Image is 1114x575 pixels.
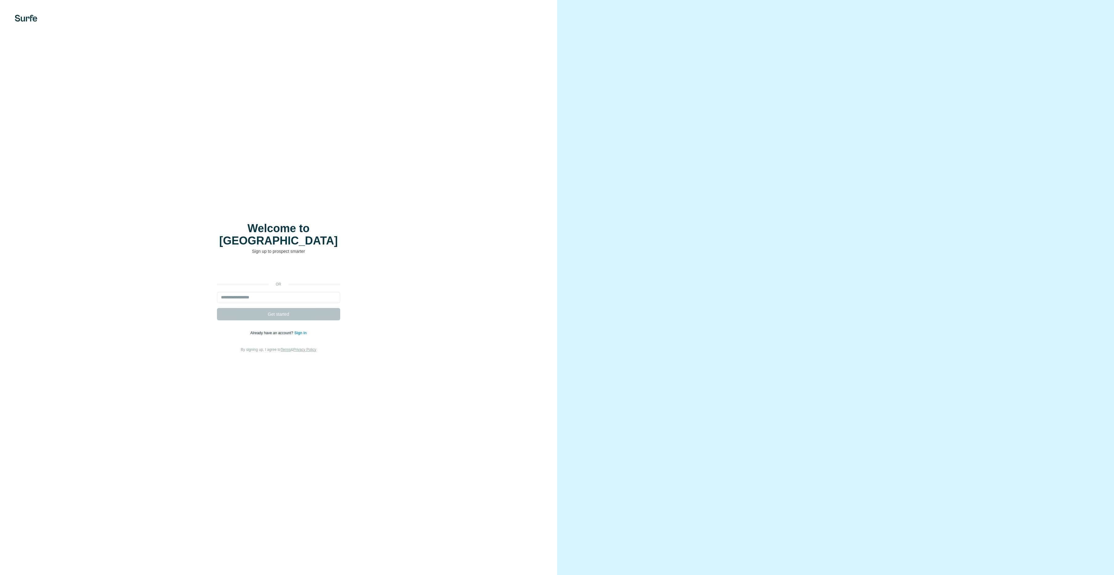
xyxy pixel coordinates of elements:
[15,15,37,22] img: Surfe's logo
[214,264,343,277] iframe: Sign in with Google Button
[241,347,316,352] span: By signing up, I agree to &
[250,331,294,335] span: Already have an account?
[281,347,291,352] a: Terms
[294,331,307,335] a: Sign in
[293,347,316,352] a: Privacy Policy
[217,248,340,254] p: Sign up to prospect smarter
[269,281,288,287] p: or
[217,222,340,247] h1: Welcome to [GEOGRAPHIC_DATA]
